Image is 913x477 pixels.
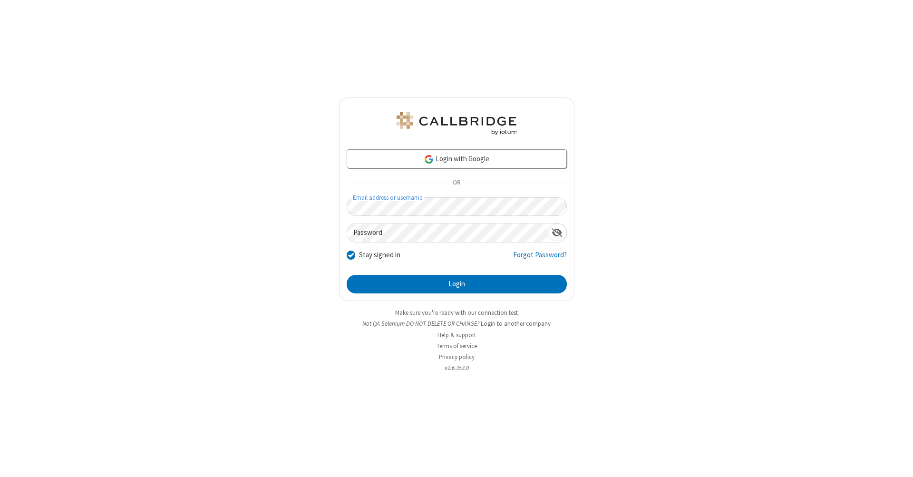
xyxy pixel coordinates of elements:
a: Privacy policy [439,353,475,361]
li: v2.6.353.0 [339,363,574,372]
img: QA Selenium DO NOT DELETE OR CHANGE [395,112,518,135]
iframe: Chat [889,452,906,470]
div: Show password [548,224,566,241]
a: Make sure you're ready with our connection test [395,309,518,317]
input: Password [347,224,548,242]
a: Login with Google [347,149,567,168]
img: google-icon.png [424,154,434,165]
button: Login [347,275,567,294]
span: OR [449,176,464,190]
li: Not QA Selenium DO NOT DELETE OR CHANGE? [339,319,574,328]
a: Forgot Password? [513,250,567,268]
label: Stay signed in [359,250,400,261]
button: Login to another company [481,319,551,328]
a: Terms of service [437,342,477,350]
a: Help & support [437,331,476,339]
input: Email address or username [347,197,567,216]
